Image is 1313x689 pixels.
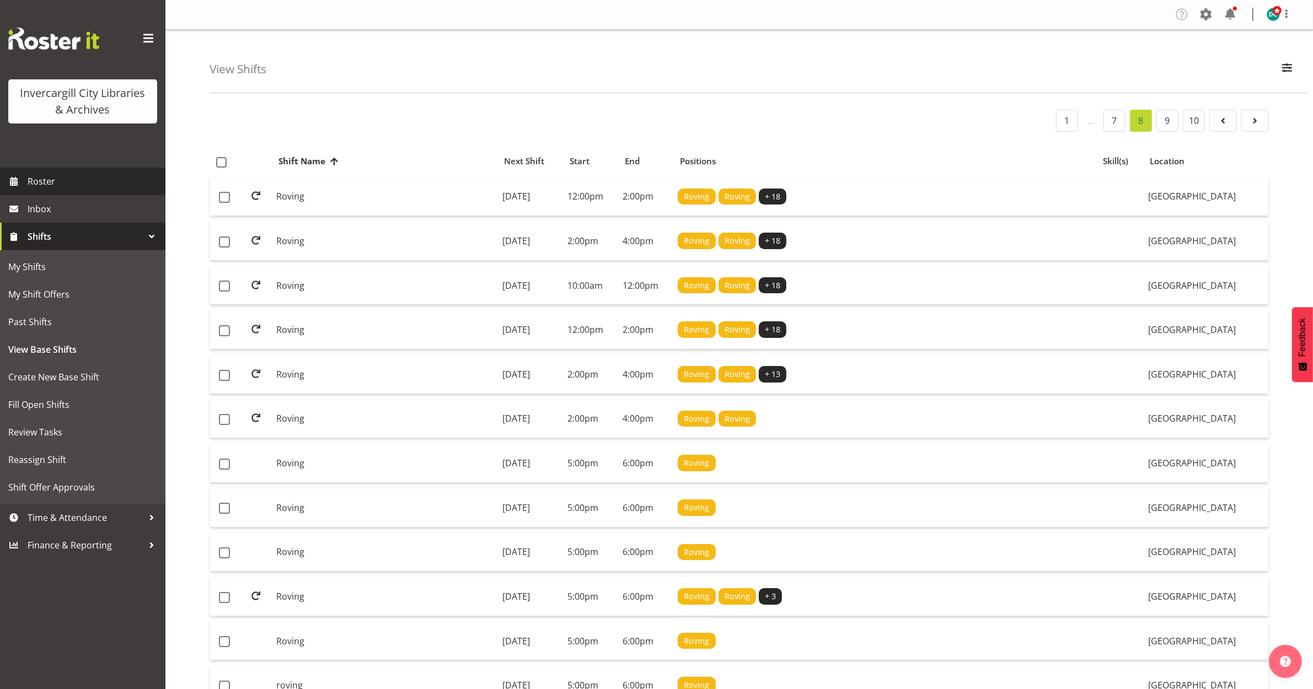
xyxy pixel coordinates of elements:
[725,279,750,292] span: Roving
[618,622,673,661] td: 6:00pm
[8,369,157,385] span: Create New Base Shift
[680,155,716,168] span: Positions
[8,341,157,358] span: View Base Shifts
[618,222,673,261] td: 4:00pm
[28,173,160,190] span: Roster
[563,444,618,483] td: 5:00pm
[19,85,146,118] div: Invercargill City Libraries & Archives
[3,336,163,363] a: View Base Shifts
[618,577,673,616] td: 6:00pm
[618,177,673,217] td: 2:00pm
[272,444,498,483] td: Roving
[8,451,157,468] span: Reassign Shift
[765,191,780,203] span: + 18
[498,488,563,527] td: [DATE]
[1103,110,1126,132] a: 7
[618,444,673,483] td: 6:00pm
[684,502,709,514] span: Roving
[8,286,157,303] span: My Shift Offers
[1280,656,1291,667] img: help-xxl-2.png
[684,546,709,558] span: Roving
[498,177,563,217] td: [DATE]
[1267,8,1280,21] img: donald-cunningham11616.jpg
[272,488,498,527] td: Roving
[563,622,618,661] td: 5:00pm
[1148,368,1236,380] span: [GEOGRAPHIC_DATA]
[272,355,498,394] td: Roving
[563,577,618,616] td: 5:00pm
[3,308,163,336] a: Past Shifts
[272,266,498,305] td: Roving
[618,310,673,349] td: 2:00pm
[618,266,673,305] td: 12:00pm
[3,473,163,501] a: Shift Offer Approvals
[570,155,589,168] span: Start
[1148,457,1236,469] span: [GEOGRAPHIC_DATA]
[563,310,618,349] td: 12:00pm
[1148,502,1236,514] span: [GEOGRAPHIC_DATA]
[1148,546,1236,558] span: [GEOGRAPHIC_DATA]
[8,259,157,275] span: My Shifts
[618,488,673,527] td: 6:00pm
[3,253,163,281] a: My Shifts
[563,177,618,217] td: 12:00pm
[3,446,163,473] a: Reassign Shift
[725,368,750,380] span: Roving
[725,235,750,247] span: Roving
[278,155,325,168] span: Shift Name
[563,355,618,394] td: 2:00pm
[1148,590,1236,602] span: [GEOGRAPHIC_DATA]
[684,191,709,203] span: Roving
[765,590,776,602] span: + 3
[765,279,780,292] span: + 18
[272,533,498,572] td: Roving
[8,479,157,496] span: Shift Offer Approvals
[498,533,563,572] td: [DATE]
[498,310,563,349] td: [DATE]
[765,368,780,380] span: + 13
[618,533,673,572] td: 6:00pm
[8,314,157,330] span: Past Shifts
[684,635,709,647] span: Roving
[210,63,266,76] h4: View Shifts
[1150,155,1185,168] span: Location
[1056,110,1078,132] a: 1
[498,444,563,483] td: [DATE]
[684,413,709,425] span: Roving
[28,509,143,526] span: Time & Attendance
[28,201,160,217] span: Inbox
[684,590,709,602] span: Roving
[563,222,618,261] td: 2:00pm
[272,310,498,349] td: Roving
[498,222,563,261] td: [DATE]
[8,28,99,50] img: Rosterit website logo
[765,324,780,336] span: + 18
[1148,235,1236,247] span: [GEOGRAPHIC_DATA]
[1103,155,1129,168] span: Skill(s)
[8,396,157,413] span: Fill Open Shifts
[498,400,563,439] td: [DATE]
[272,222,498,261] td: Roving
[272,622,498,661] td: Roving
[618,400,673,439] td: 4:00pm
[28,228,143,245] span: Shifts
[3,391,163,418] a: Fill Open Shifts
[272,577,498,616] td: Roving
[505,155,545,168] span: Next Shift
[1156,110,1178,132] a: 9
[765,235,780,247] span: + 18
[725,324,750,336] span: Roving
[498,266,563,305] td: [DATE]
[1148,635,1236,647] span: [GEOGRAPHIC_DATA]
[3,281,163,308] a: My Shift Offers
[1148,190,1236,202] span: [GEOGRAPHIC_DATA]
[684,279,709,292] span: Roving
[563,266,618,305] td: 10:00am
[725,191,750,203] span: Roving
[272,400,498,439] td: Roving
[3,363,163,391] a: Create New Base Shift
[563,488,618,527] td: 5:00pm
[625,155,640,168] span: End
[272,177,498,217] td: Roving
[498,577,563,616] td: [DATE]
